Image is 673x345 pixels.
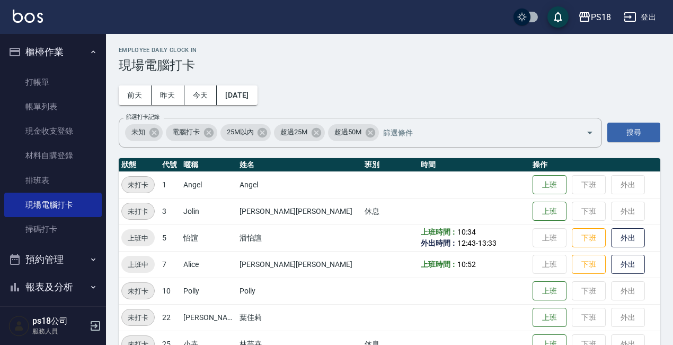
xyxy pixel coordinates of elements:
[160,171,181,198] td: 1
[119,85,152,105] button: 前天
[122,179,154,191] span: 未打卡
[152,85,184,105] button: 昨天
[457,239,476,247] span: 12:43
[125,127,152,137] span: 未知
[274,124,325,141] div: 超過25M
[457,260,476,269] span: 10:52
[181,171,237,198] td: Angel
[122,206,154,217] span: 未打卡
[181,251,237,278] td: Alice
[619,7,660,27] button: 登出
[328,127,368,137] span: 超過50M
[572,255,606,274] button: 下班
[166,124,217,141] div: 電腦打卡
[181,304,237,331] td: [PERSON_NAME]
[220,127,260,137] span: 25M以內
[220,124,271,141] div: 25M以內
[237,171,362,198] td: Angel
[4,70,102,94] a: 打帳單
[4,38,102,66] button: 櫃檯作業
[160,198,181,225] td: 3
[121,259,155,270] span: 上班中
[237,158,362,172] th: 姓名
[160,225,181,251] td: 5
[237,225,362,251] td: 潘怡諠
[328,124,379,141] div: 超過50M
[591,11,611,24] div: PS18
[533,281,566,301] button: 上班
[184,85,217,105] button: 今天
[4,168,102,193] a: 排班表
[160,304,181,331] td: 22
[119,58,660,73] h3: 現場電腦打卡
[160,278,181,304] td: 10
[237,278,362,304] td: Polly
[4,246,102,273] button: 預約管理
[4,300,102,328] button: 客戶管理
[4,94,102,119] a: 帳單列表
[119,158,160,172] th: 狀態
[32,316,86,326] h5: ps18公司
[478,239,497,247] span: 13:33
[119,47,660,54] h2: Employee Daily Clock In
[237,198,362,225] td: [PERSON_NAME][PERSON_NAME]
[362,158,418,172] th: 班別
[274,127,314,137] span: 超過25M
[8,315,30,337] img: Person
[421,239,458,247] b: 外出時間：
[421,228,458,236] b: 上班時間：
[530,158,660,172] th: 操作
[4,119,102,143] a: 現金收支登錄
[160,251,181,278] td: 7
[160,158,181,172] th: 代號
[122,286,154,297] span: 未打卡
[581,124,598,141] button: Open
[574,6,615,28] button: PS18
[4,143,102,168] a: 材料自購登錄
[217,85,257,105] button: [DATE]
[611,228,645,248] button: 外出
[362,198,418,225] td: 休息
[421,260,458,269] b: 上班時間：
[380,123,568,142] input: 篩選條件
[572,228,606,248] button: 下班
[237,304,362,331] td: 葉佳莉
[457,228,476,236] span: 10:34
[533,202,566,221] button: 上班
[4,193,102,217] a: 現場電腦打卡
[607,123,660,142] button: 搜尋
[181,225,237,251] td: 怡諠
[418,158,530,172] th: 時間
[125,124,163,141] div: 未知
[126,113,160,121] label: 篩選打卡記錄
[4,217,102,241] a: 掃碼打卡
[121,232,155,244] span: 上班中
[122,312,154,323] span: 未打卡
[4,273,102,301] button: 報表及分析
[166,127,206,137] span: 電腦打卡
[418,225,530,251] td: -
[181,278,237,304] td: Polly
[533,175,566,195] button: 上班
[611,255,645,274] button: 外出
[533,308,566,327] button: 上班
[32,326,86,336] p: 服務人員
[181,158,237,172] th: 暱稱
[181,198,237,225] td: Jolin
[13,10,43,23] img: Logo
[547,6,569,28] button: save
[237,251,362,278] td: [PERSON_NAME][PERSON_NAME]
